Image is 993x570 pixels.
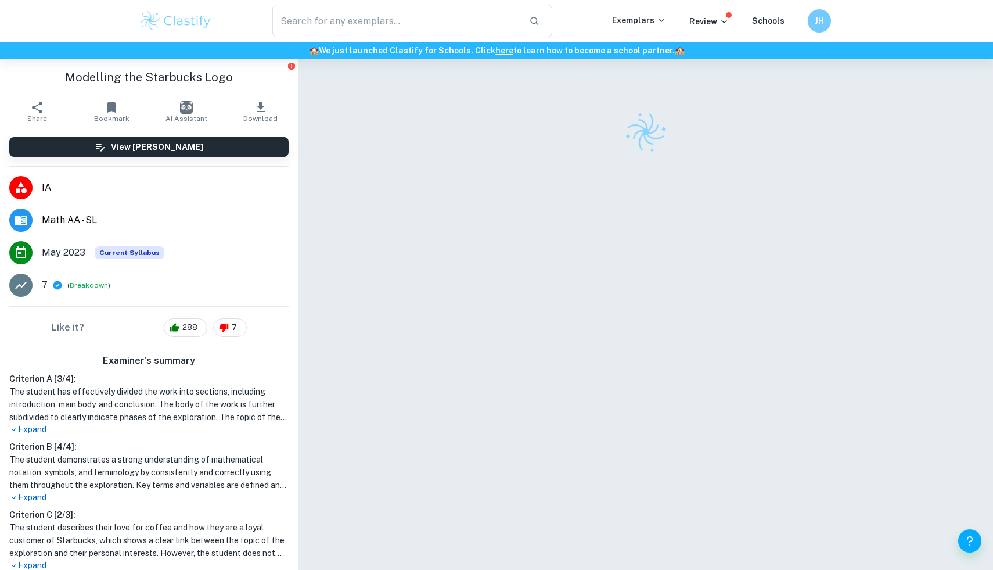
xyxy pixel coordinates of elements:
span: 288 [176,322,204,334]
img: AI Assistant [180,101,193,114]
div: 288 [164,318,207,337]
img: Clastify logo [618,104,673,159]
span: 🏫 [309,46,319,55]
button: View [PERSON_NAME] [9,137,289,157]
span: Share [27,114,47,123]
button: Help and Feedback [958,529,981,553]
span: Bookmark [94,114,129,123]
p: Review [689,15,729,28]
p: Expand [9,424,289,436]
p: Exemplars [612,14,666,27]
input: Search for any exemplars... [272,5,520,37]
button: JH [808,9,831,33]
h1: The student has effectively divided the work into sections, including introduction, main body, an... [9,385,289,424]
span: AI Assistant [165,114,207,123]
div: 7 [213,318,247,337]
h6: JH [813,15,826,27]
button: Report issue [287,62,296,70]
h6: Examiner's summary [5,354,293,368]
h1: Modelling the Starbucks Logo [9,69,289,86]
span: IA [42,181,289,195]
a: here [495,46,513,55]
h6: View [PERSON_NAME] [111,141,203,153]
a: Schools [752,16,785,26]
span: Math AA - SL [42,213,289,227]
span: 🏫 [675,46,685,55]
h1: The student describes their love for coffee and how they are a loyal customer of Starbucks, which... [9,521,289,560]
span: 7 [225,322,243,334]
p: Expand [9,492,289,504]
h6: Like it? [52,321,84,335]
p: 7 [42,278,48,292]
div: This exemplar is based on the current syllabus. Feel free to refer to it for inspiration/ideas wh... [95,246,164,259]
img: Clastify logo [139,9,213,33]
span: Current Syllabus [95,246,164,259]
span: Download [243,114,278,123]
span: May 2023 [42,246,85,260]
button: Bookmark [74,95,149,128]
button: AI Assistant [149,95,224,128]
h6: Criterion B [ 4 / 4 ]: [9,440,289,453]
h6: We just launched Clastify for Schools. Click to learn how to become a school partner. [2,44,991,57]
button: Breakdown [70,280,108,291]
h6: Criterion C [ 2 / 3 ]: [9,508,289,521]
h6: Criterion A [ 3 / 4 ]: [9,372,289,385]
span: ( ) [67,280,110,291]
h1: The student demonstrates a strong understanding of mathematical notation, symbols, and terminolog... [9,453,289,492]
button: Download [224,95,298,128]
